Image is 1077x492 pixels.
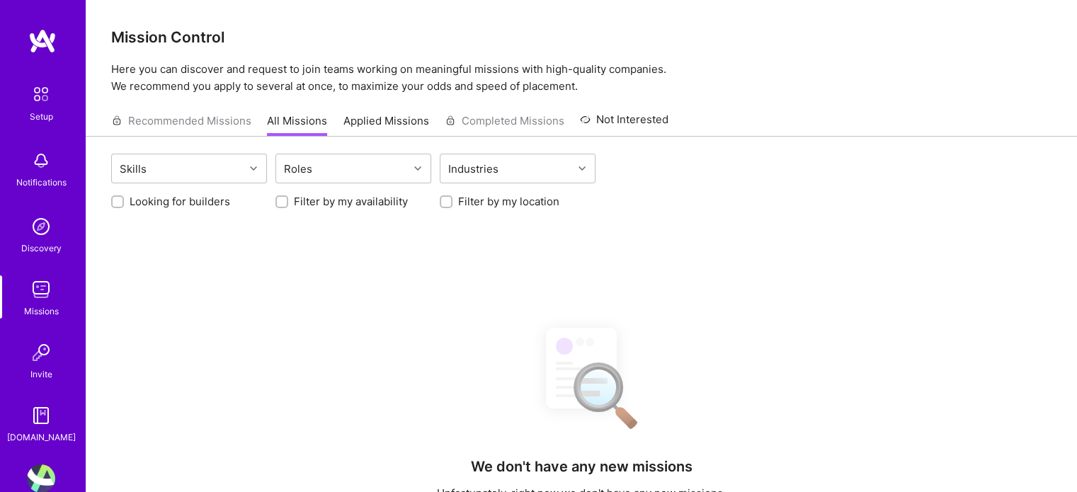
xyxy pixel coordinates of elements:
label: Filter by my location [458,194,559,209]
div: Missions [24,304,59,319]
a: All Missions [267,113,327,137]
div: [DOMAIN_NAME] [7,430,76,445]
label: Looking for builders [130,194,230,209]
div: Setup [30,109,53,124]
img: Invite [27,338,55,367]
img: No Results [521,315,642,439]
div: Discovery [21,241,62,256]
a: Applied Missions [343,113,429,137]
img: setup [26,79,56,109]
div: Roles [280,159,316,179]
h3: Mission Control [111,28,1052,46]
a: Not Interested [580,111,668,137]
img: bell [27,147,55,175]
div: Industries [445,159,502,179]
i: icon Chevron [250,165,257,172]
h4: We don't have any new missions [471,458,693,475]
img: logo [28,28,57,54]
i: icon Chevron [579,165,586,172]
div: Invite [30,367,52,382]
img: discovery [27,212,55,241]
i: icon Chevron [414,165,421,172]
img: guide book [27,401,55,430]
p: Here you can discover and request to join teams working on meaningful missions with high-quality ... [111,61,1052,95]
img: teamwork [27,275,55,304]
div: Skills [116,159,150,179]
div: Notifications [16,175,67,190]
label: Filter by my availability [294,194,408,209]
